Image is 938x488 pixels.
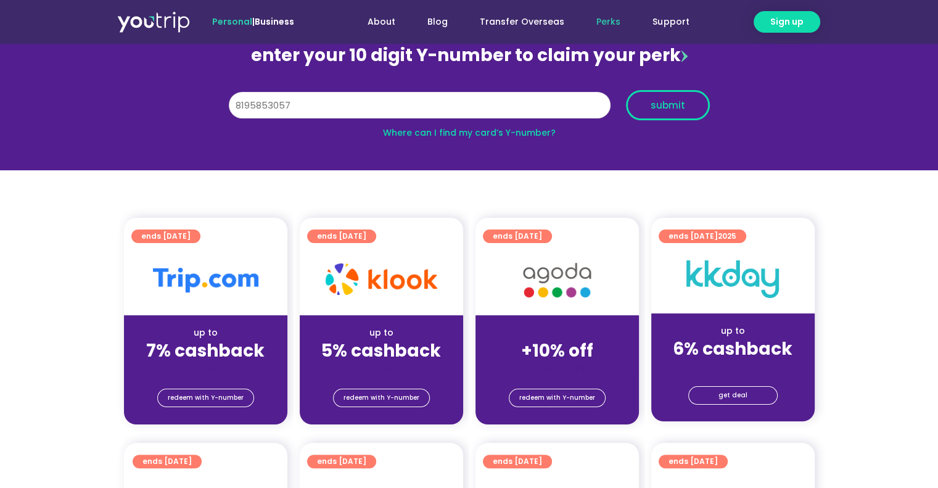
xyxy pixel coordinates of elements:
[333,389,430,407] a: redeem with Y-number
[352,10,411,33] a: About
[509,389,606,407] a: redeem with Y-number
[131,230,200,243] a: ends [DATE]
[310,362,453,375] div: (for stays only)
[651,101,685,110] span: submit
[661,325,805,337] div: up to
[754,11,820,33] a: Sign up
[718,231,736,241] span: 2025
[317,455,366,468] span: ends [DATE]
[770,15,804,28] span: Sign up
[659,455,728,468] a: ends [DATE]
[669,455,718,468] span: ends [DATE]
[718,387,747,404] span: get deal
[310,326,453,339] div: up to
[307,230,376,243] a: ends [DATE]
[659,230,746,243] a: ends [DATE]2025
[636,10,705,33] a: Support
[146,339,265,363] strong: 7% cashback
[485,362,629,375] div: (for stays only)
[661,360,805,373] div: (for stays only)
[229,92,611,119] input: 10 digit Y-number (e.g. 8123456789)
[317,230,366,243] span: ends [DATE]
[142,455,192,468] span: ends [DATE]
[255,15,294,28] a: Business
[483,230,552,243] a: ends [DATE]
[212,15,294,28] span: |
[168,389,244,407] span: redeem with Y-number
[212,15,252,28] span: Personal
[673,337,792,361] strong: 6% cashback
[141,230,191,243] span: ends [DATE]
[307,455,376,468] a: ends [DATE]
[493,455,542,468] span: ends [DATE]
[223,39,716,72] div: enter your 10 digit Y-number to claim your perk
[546,326,569,339] span: up to
[229,90,710,130] form: Y Number
[383,126,556,139] a: Where can I find my card’s Y-number?
[669,230,736,243] span: ends [DATE]
[688,386,778,405] a: get deal
[327,10,705,33] nav: Menu
[626,90,710,120] button: submit
[521,339,593,363] strong: +10% off
[344,389,419,407] span: redeem with Y-number
[411,10,464,33] a: Blog
[133,455,202,468] a: ends [DATE]
[134,326,278,339] div: up to
[580,10,636,33] a: Perks
[321,339,441,363] strong: 5% cashback
[483,455,552,468] a: ends [DATE]
[134,362,278,375] div: (for stays only)
[519,389,595,407] span: redeem with Y-number
[157,389,254,407] a: redeem with Y-number
[493,230,542,243] span: ends [DATE]
[464,10,580,33] a: Transfer Overseas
